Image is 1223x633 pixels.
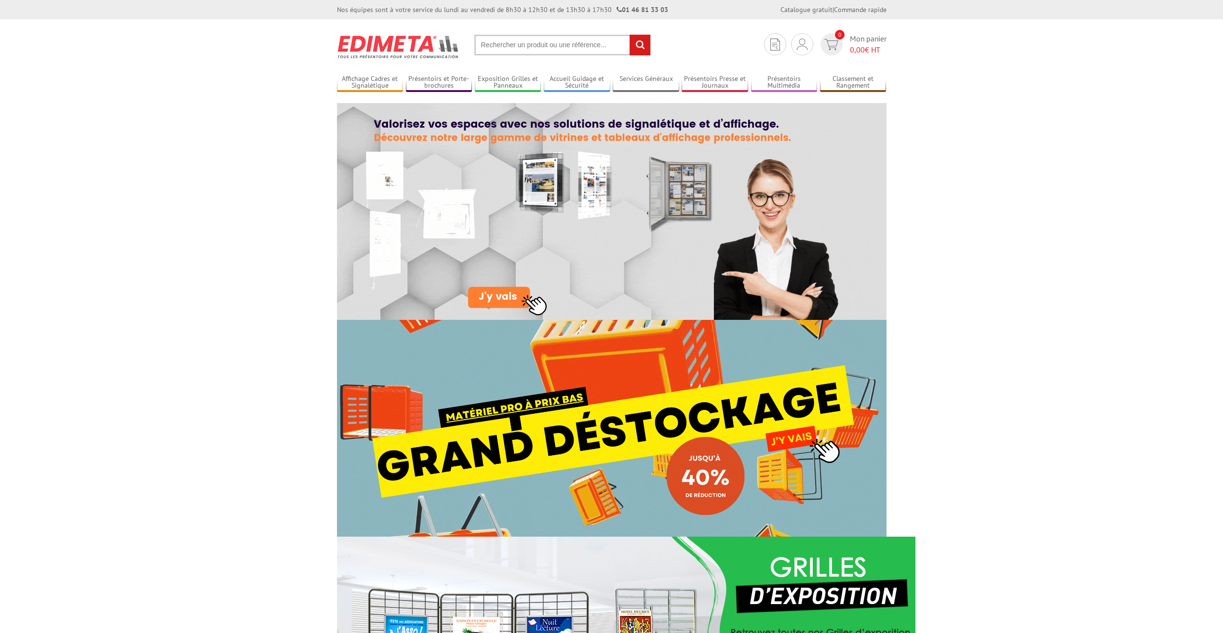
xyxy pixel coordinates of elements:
img: devis rapide [797,39,807,50]
span: Mon panier [850,33,887,55]
a: Affichage Cadres et Signalétique [337,75,403,91]
input: rechercher [630,35,650,55]
a: Exposition Grilles et Panneaux [475,75,541,91]
img: devis rapide [770,39,780,51]
a: Présentoirs et Porte-brochures [406,75,472,91]
div: Nos équipes sont à votre service du lundi au vendredi de 8h30 à 12h30 et de 13h30 à 17h30 [337,5,668,14]
a: devis rapide 0 Mon panier 0,00€ HT [818,33,887,55]
a: Services Généraux [613,75,679,91]
a: Accueil Guidage et Sécurité [544,75,610,91]
img: devis rapide [824,39,838,50]
div: | [780,5,887,14]
a: Catalogue gratuit [780,5,833,14]
input: Rechercher un produit ou une référence... [474,35,651,55]
a: Présentoirs Presse et Journaux [682,75,748,91]
a: Commande rapide [834,5,887,14]
a: Présentoirs Multimédia [751,75,818,91]
a: Classement et Rangement [820,75,887,91]
strong: 01 46 81 33 03 [617,5,668,14]
img: Présentoir, panneau, stand - Edimeta - PLV, affichage, mobilier bureau, entreprise [337,29,460,65]
span: 0,00 [850,45,865,54]
span: 0 [835,30,845,40]
span: € HT [850,44,887,55]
